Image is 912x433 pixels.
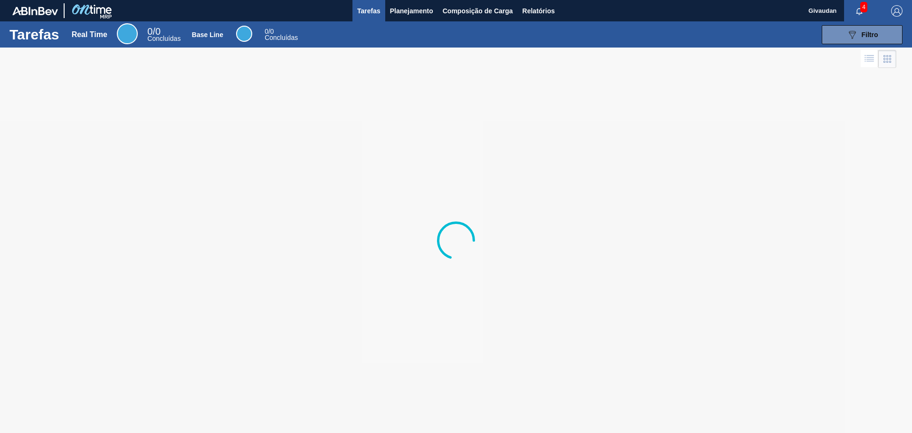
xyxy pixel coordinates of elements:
button: Notificações [844,4,874,18]
span: Tarefas [357,5,380,17]
img: Logout [891,5,902,17]
h1: Tarefas [9,29,59,40]
span: / 0 [147,26,161,37]
span: Concluídas [147,35,180,42]
span: 4 [860,2,867,12]
span: Relatórios [522,5,555,17]
span: Concluídas [265,34,298,41]
div: Base Line [236,26,252,42]
div: Base Line [192,31,223,38]
div: Real Time [147,28,180,42]
span: / 0 [265,28,274,35]
div: Base Line [265,29,298,41]
span: 0 [147,26,152,37]
span: Composição de Carga [443,5,513,17]
span: 0 [265,28,268,35]
img: TNhmsLtSVTkK8tSr43FrP2fwEKptu5GPRR3wAAAABJRU5ErkJggg== [12,7,58,15]
div: Real Time [117,23,138,44]
div: Real Time [72,30,107,39]
span: Planejamento [390,5,433,17]
button: Filtro [822,25,902,44]
span: Filtro [862,31,878,38]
